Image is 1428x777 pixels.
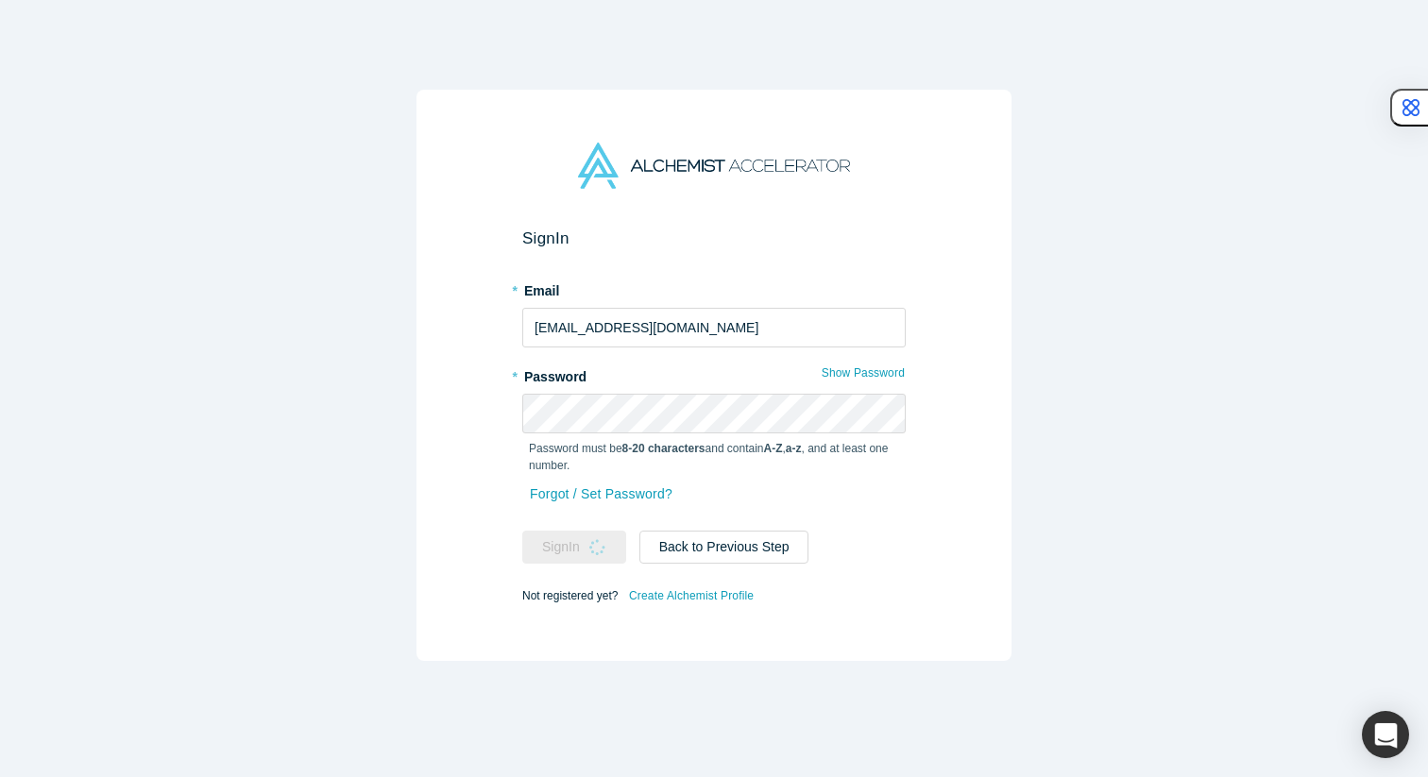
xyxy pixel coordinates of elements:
strong: a-z [786,442,802,455]
button: Show Password [821,361,906,385]
a: Forgot / Set Password? [529,478,673,511]
button: SignIn [522,531,626,564]
strong: A-Z [764,442,783,455]
label: Password [522,361,906,387]
label: Email [522,275,906,301]
h2: Sign In [522,228,906,248]
p: Password must be and contain , , and at least one number. [529,440,899,474]
span: Not registered yet? [522,589,618,602]
button: Back to Previous Step [639,531,809,564]
strong: 8-20 characters [622,442,705,455]
img: Alchemist Accelerator Logo [578,143,850,189]
a: Create Alchemist Profile [628,583,755,608]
